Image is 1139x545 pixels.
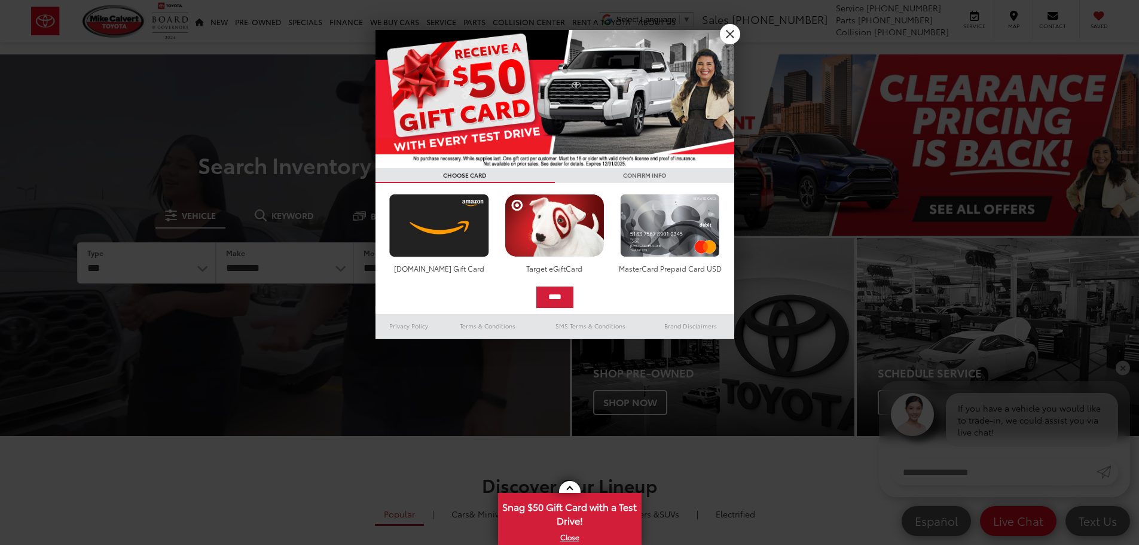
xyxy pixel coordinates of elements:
[617,263,723,273] div: MasterCard Prepaid Card USD
[375,319,442,333] a: Privacy Policy
[386,263,492,273] div: [DOMAIN_NAME] Gift Card
[375,30,734,168] img: 55838_top_625864.jpg
[502,263,607,273] div: Target eGiftCard
[534,319,647,333] a: SMS Terms & Conditions
[442,319,533,333] a: Terms & Conditions
[386,194,492,257] img: amazoncard.png
[555,168,734,183] h3: CONFIRM INFO
[375,168,555,183] h3: CHOOSE CARD
[617,194,723,257] img: mastercard.png
[499,494,640,531] span: Snag $50 Gift Card with a Test Drive!
[502,194,607,257] img: targetcard.png
[647,319,734,333] a: Brand Disclaimers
